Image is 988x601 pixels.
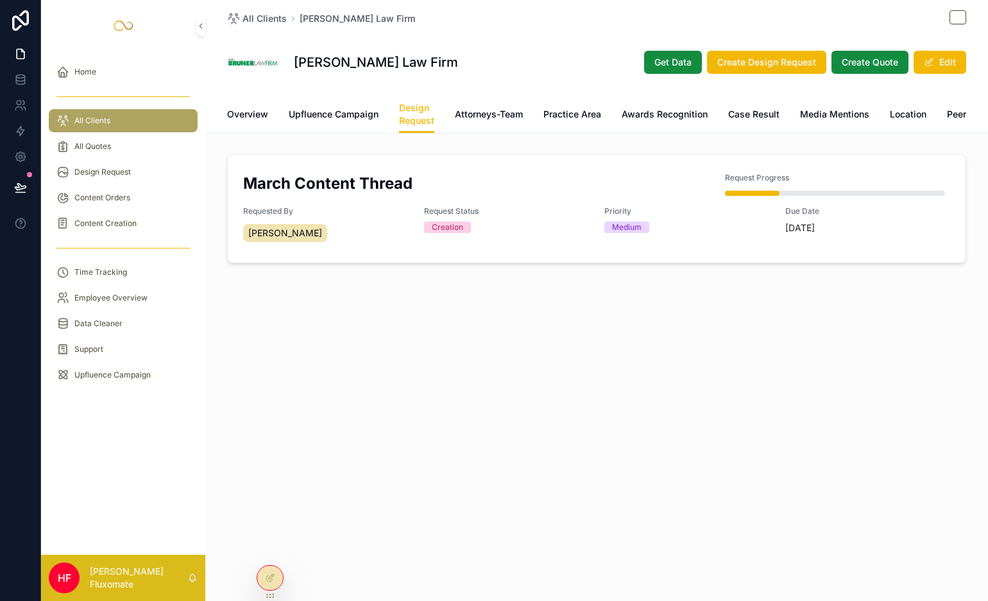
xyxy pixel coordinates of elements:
[49,363,198,387] a: Upfluence Campaign
[49,60,198,83] a: Home
[424,206,590,216] span: Request Status
[842,56,898,69] span: Create Quote
[74,370,151,380] span: Upfluence Campaign
[654,56,692,69] span: Get Data
[612,222,642,233] div: Medium
[831,51,908,74] button: Create Quote
[49,338,198,361] a: Support
[74,67,96,77] span: Home
[432,222,463,233] div: Creation
[289,103,379,128] a: Upfluence Campaign
[49,286,198,309] a: Employee Overview
[74,116,110,126] span: All Clients
[227,103,268,128] a: Overview
[49,312,198,335] a: Data Cleaner
[74,344,103,354] span: Support
[227,12,287,25] a: All Clients
[728,108,779,121] span: Case Result
[74,193,130,203] span: Content Orders
[58,570,71,586] span: HF
[399,96,434,134] a: Design Request
[300,12,415,25] a: [PERSON_NAME] Law Firm
[49,161,198,184] a: Design Request
[74,218,137,229] span: Content Creation
[49,212,198,235] a: Content Creation
[74,167,131,177] span: Design Request
[41,51,205,403] div: scrollable content
[622,108,708,121] span: Awards Recognition
[74,293,148,303] span: Employee Overview
[74,318,123,329] span: Data Cleaner
[728,103,779,128] a: Case Result
[243,206,409,216] span: Requested By
[455,103,523,128] a: Attorneys-Team
[622,103,708,128] a: Awards Recognition
[289,108,379,121] span: Upfluence Campaign
[74,267,127,277] span: Time Tracking
[399,101,434,127] span: Design Request
[785,222,815,234] p: [DATE]
[90,565,187,591] p: [PERSON_NAME] Fluxomate
[294,53,458,71] h1: [PERSON_NAME] Law Firm
[113,15,133,36] img: App logo
[543,103,601,128] a: Practice Area
[248,227,322,240] span: [PERSON_NAME]
[890,108,926,121] span: Location
[543,108,601,121] span: Practice Area
[49,109,198,132] a: All Clients
[227,108,268,121] span: Overview
[644,51,702,74] button: Get Data
[914,51,966,74] button: Edit
[725,173,950,183] span: Request Progress
[800,103,869,128] a: Media Mentions
[785,206,951,216] span: Due Date
[74,141,111,152] span: All Quotes
[800,108,869,121] span: Media Mentions
[604,206,770,216] span: Priority
[243,12,287,25] span: All Clients
[49,186,198,209] a: Content Orders
[228,155,966,263] a: March Content ThreadRequest ProgressRequested By[PERSON_NAME]Request StatusCreationPriorityMedium...
[455,108,523,121] span: Attorneys-Team
[49,135,198,158] a: All Quotes
[243,173,710,194] h2: March Content Thread
[717,56,816,69] span: Create Design Request
[890,103,926,128] a: Location
[707,51,826,74] button: Create Design Request
[49,261,198,284] a: Time Tracking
